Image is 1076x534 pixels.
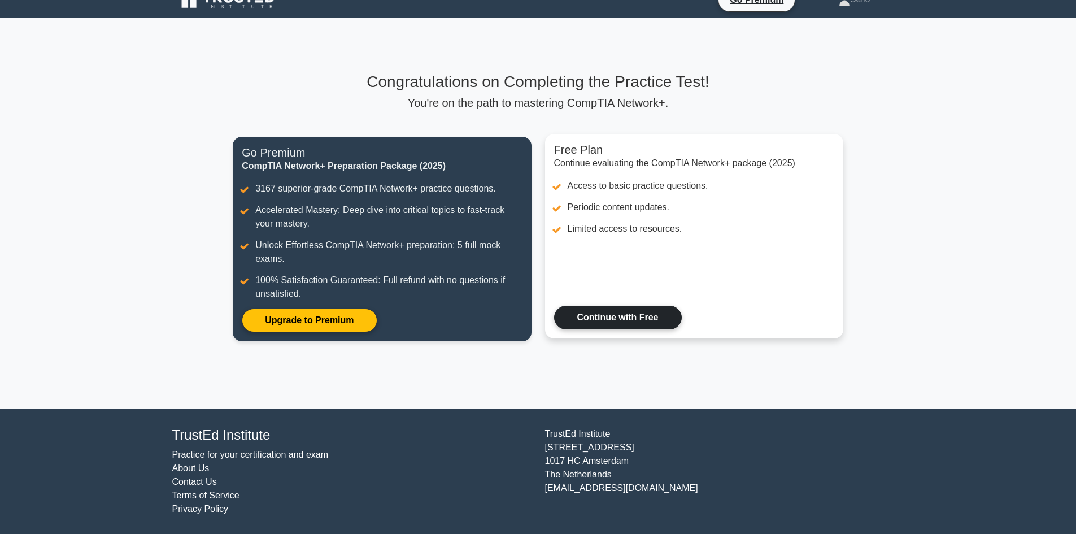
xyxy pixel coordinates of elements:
h3: Congratulations on Completing the Practice Test! [233,72,843,92]
p: You're on the path to mastering CompTIA Network+. [233,96,843,110]
a: Practice for your certification and exam [172,450,329,459]
a: About Us [172,463,210,473]
a: Terms of Service [172,490,239,500]
a: Upgrade to Premium [242,309,377,332]
a: Privacy Policy [172,504,229,514]
h4: TrustEd Institute [172,427,532,444]
a: Continue with Free [554,306,682,329]
a: Contact Us [172,477,217,487]
div: TrustEd Institute [STREET_ADDRESS] 1017 HC Amsterdam The Netherlands [EMAIL_ADDRESS][DOMAIN_NAME] [538,427,911,516]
